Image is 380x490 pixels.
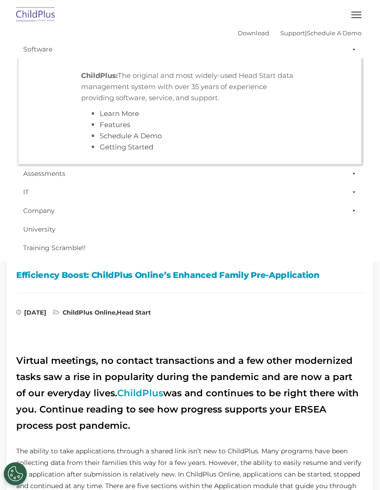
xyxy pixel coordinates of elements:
[100,120,130,129] a: Features
[100,131,162,140] a: Schedule A Demo
[238,29,361,37] font: |
[16,268,364,282] h1: Efficiency Boost: ChildPlus Online’s Enhanced Family Pre-Application
[4,462,27,485] button: Cookies Settings
[81,70,299,103] p: The original and most widely-used Head Start data management system with over 35 years of experie...
[117,309,151,316] a: Head Start
[16,353,364,434] h2: Virtual meetings, no contact transactions and a few other modernized tasks saw a rise in populari...
[19,220,361,239] a: University
[63,309,115,316] a: ChildPlus Online
[19,201,361,220] a: Company
[100,109,139,118] a: Learn More
[14,4,57,26] img: ChildPlus by Procare Solutions
[280,29,305,37] a: Support
[238,29,269,37] a: Download
[16,309,46,319] span: [DATE]
[81,71,118,80] strong: ChildPlus:
[53,309,151,319] span: ,
[19,239,361,257] a: Training Scramble!!
[100,142,153,151] a: Getting Started
[19,164,361,183] a: Assessments
[19,183,361,201] a: IT
[307,29,361,37] a: Schedule A Demo
[19,40,361,58] a: Software
[117,387,163,399] a: ChildPlus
